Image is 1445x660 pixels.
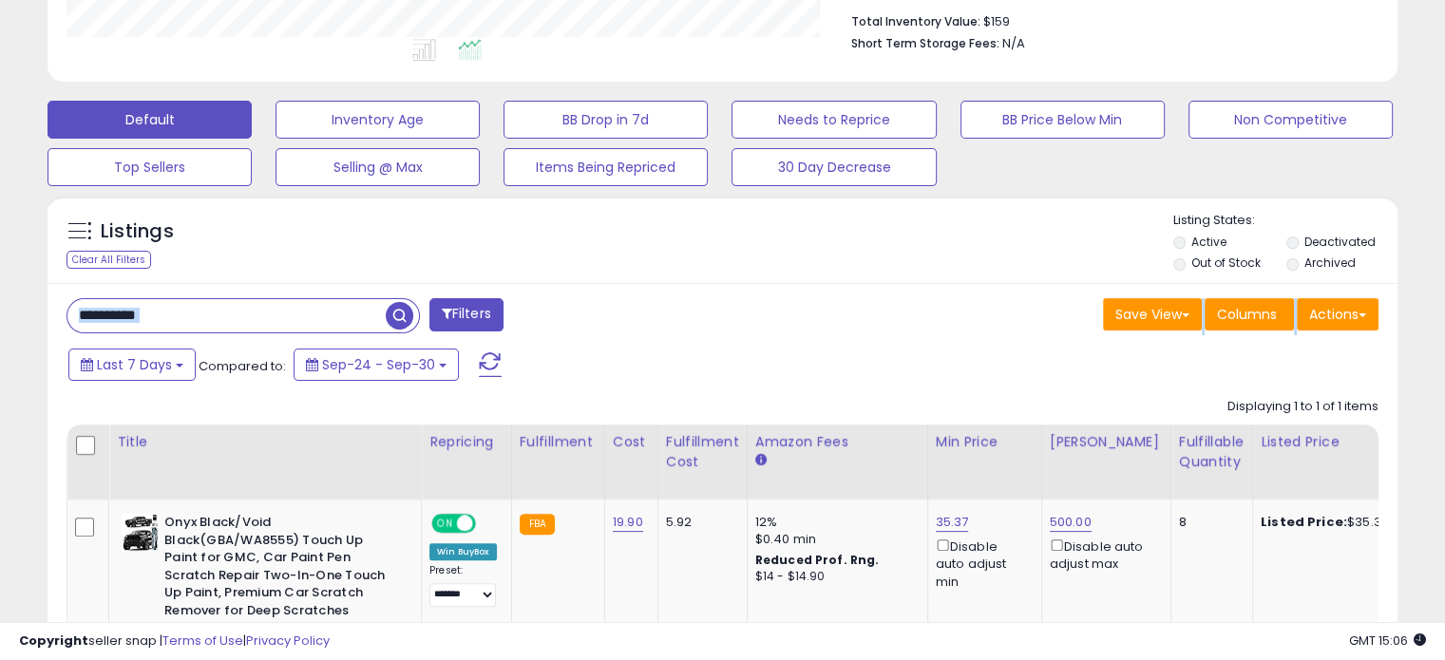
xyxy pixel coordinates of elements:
button: Needs to Reprice [732,101,936,139]
b: Onyx Black/Void Black(GBA/WA8555) Touch Up Paint for GMC, Car Paint Pen Scratch Repair Two-In-One... [164,514,395,624]
b: Total Inventory Value: [851,13,980,29]
div: Displaying 1 to 1 of 1 items [1227,398,1378,416]
button: BB Price Below Min [960,101,1165,139]
button: Save View [1103,298,1202,330]
small: Amazon Fees. [755,452,767,469]
div: Fulfillment Cost [666,432,739,472]
span: Last 7 Days [97,355,172,374]
div: 5.92 [666,514,732,531]
div: Title [117,432,413,452]
b: Reduced Prof. Rng. [755,552,880,568]
b: Listed Price: [1261,513,1347,531]
div: Preset: [429,564,497,607]
button: Default [48,101,252,139]
button: Actions [1297,298,1378,330]
p: Listing States: [1173,212,1397,230]
div: seller snap | | [19,632,330,651]
span: Sep-24 - Sep-30 [322,355,435,374]
span: 2025-10-8 15:06 GMT [1349,632,1426,650]
button: Items Being Repriced [504,148,708,186]
h5: Listings [101,218,174,245]
div: Cost [613,432,650,452]
div: Fulfillable Quantity [1179,432,1245,472]
button: Inventory Age [276,101,480,139]
button: Last 7 Days [68,349,196,381]
button: Non Competitive [1188,101,1393,139]
label: Deactivated [1303,234,1375,250]
div: Clear All Filters [67,251,151,269]
button: Top Sellers [48,148,252,186]
a: Terms of Use [162,632,243,650]
label: Active [1191,234,1226,250]
div: $35.37 [1261,514,1418,531]
div: Listed Price [1261,432,1425,452]
button: Filters [429,298,504,331]
label: Out of Stock [1191,255,1261,271]
span: OFF [473,516,504,532]
li: $159 [851,9,1364,31]
button: Columns [1205,298,1294,330]
button: Sep-24 - Sep-30 [294,349,459,381]
div: Repricing [429,432,504,452]
div: 12% [755,514,913,531]
div: $0.40 min [755,531,913,548]
a: 35.37 [936,513,969,532]
button: 30 Day Decrease [732,148,936,186]
div: Amazon Fees [755,432,920,452]
button: Selling @ Max [276,148,480,186]
div: [PERSON_NAME] [1050,432,1163,452]
b: Short Term Storage Fees: [851,35,999,51]
a: 19.90 [613,513,643,532]
div: 8 [1179,514,1238,531]
div: Min Price [936,432,1034,452]
div: Disable auto adjust max [1050,536,1156,573]
div: $14 - $14.90 [755,569,913,585]
span: N/A [1002,34,1025,52]
a: 500.00 [1050,513,1092,532]
small: FBA [520,514,555,535]
strong: Copyright [19,632,88,650]
div: Win BuyBox [429,543,497,560]
div: Disable auto adjust min [936,536,1027,591]
span: Compared to: [199,357,286,375]
span: ON [433,516,457,532]
div: Fulfillment [520,432,597,452]
span: Columns [1217,305,1277,324]
img: 51iitrsawAL._SL40_.jpg [122,514,160,552]
label: Archived [1303,255,1355,271]
button: BB Drop in 7d [504,101,708,139]
a: Privacy Policy [246,632,330,650]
